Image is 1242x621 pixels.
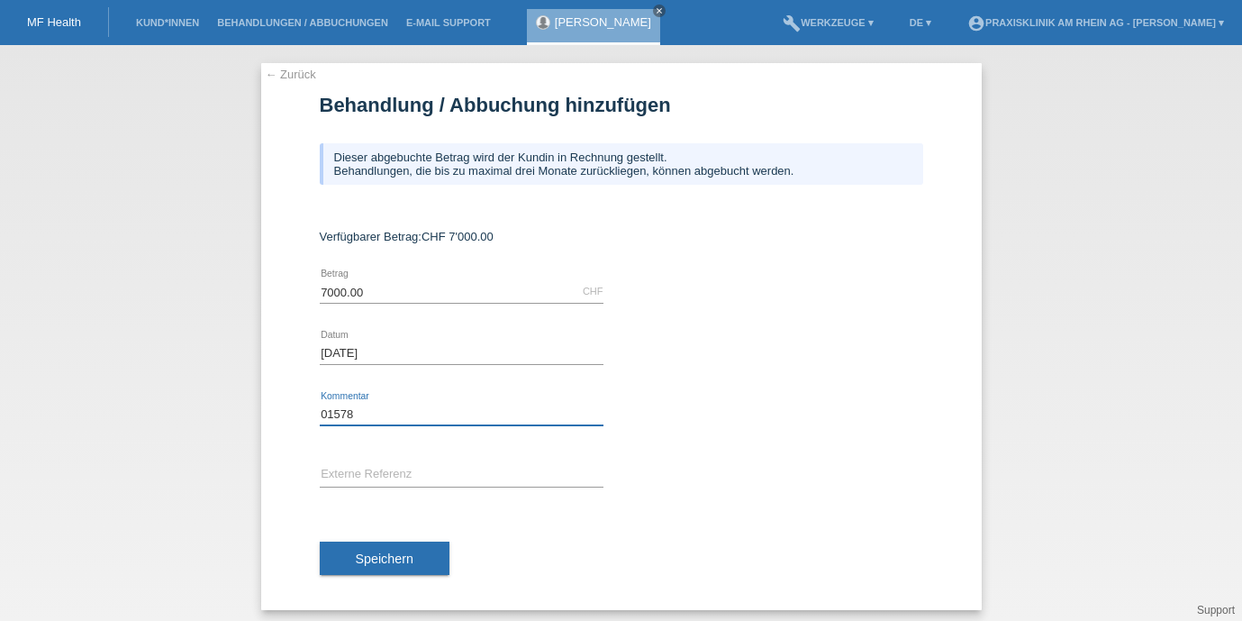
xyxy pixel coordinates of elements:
a: DE ▾ [901,17,940,28]
div: CHF [583,286,603,297]
a: account_circlePraxisklinik am Rhein AG - [PERSON_NAME] ▾ [958,17,1233,28]
a: buildWerkzeuge ▾ [774,17,883,28]
div: Verfügbarer Betrag: [320,230,923,243]
a: ← Zurück [266,68,316,81]
i: build [783,14,801,32]
i: close [655,6,664,15]
a: close [653,5,666,17]
a: Support [1197,604,1235,616]
a: [PERSON_NAME] [555,15,651,29]
a: MF Health [27,15,81,29]
span: CHF 7'000.00 [422,230,494,243]
a: Behandlungen / Abbuchungen [208,17,397,28]
span: Speichern [356,552,413,566]
div: Dieser abgebuchte Betrag wird der Kundin in Rechnung gestellt. Behandlungen, die bis zu maximal d... [320,143,923,185]
a: E-Mail Support [397,17,500,28]
i: account_circle [967,14,985,32]
button: Speichern [320,542,449,576]
h1: Behandlung / Abbuchung hinzufügen [320,94,923,116]
a: Kund*innen [127,17,208,28]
